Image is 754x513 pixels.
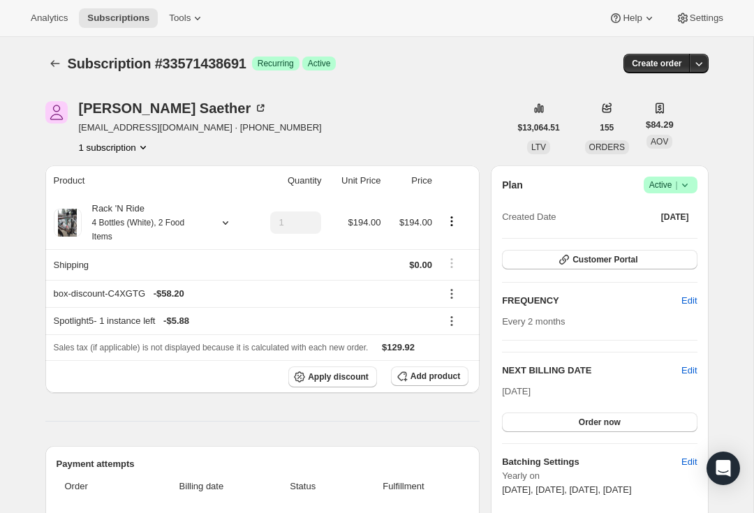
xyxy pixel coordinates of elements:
span: Edit [681,294,697,308]
span: $84.29 [646,118,674,132]
span: Customer Portal [572,254,637,265]
span: [DATE], [DATE], [DATE], [DATE] [502,484,631,495]
h2: Payment attempts [57,457,469,471]
span: - $5.88 [163,314,189,328]
span: - $58.20 [154,287,184,301]
span: Recurring [258,58,294,69]
span: $0.00 [409,260,432,270]
span: AOV [651,137,668,147]
span: Active [649,178,692,192]
small: 4 Bottles (White), 2 Food Items [92,218,185,241]
span: Subscriptions [87,13,149,24]
span: Create order [632,58,681,69]
button: [DATE] [653,207,697,227]
h2: FREQUENCY [502,294,681,308]
span: Active [308,58,331,69]
span: | [675,179,677,191]
button: 155 [591,118,622,137]
span: $13,064.51 [518,122,560,133]
span: Every 2 months [502,316,565,327]
th: Unit Price [325,165,385,196]
span: Allison Saether [45,101,68,124]
span: LTV [531,142,546,152]
span: Status [267,479,339,493]
button: Edit [673,451,705,473]
button: Settings [667,8,732,28]
span: Sales tax (if applicable) is not displayed because it is calculated with each new order. [54,343,369,352]
span: Order now [579,417,621,428]
button: Edit [673,290,705,312]
th: Price [385,165,436,196]
span: Yearly on [502,469,697,483]
div: Spotlight5 - 1 instance left [54,314,432,328]
button: Subscriptions [45,54,65,73]
span: [DATE] [661,211,689,223]
span: Analytics [31,13,68,24]
button: Create order [623,54,690,73]
span: ORDERS [589,142,625,152]
span: Created Date [502,210,556,224]
button: Shipping actions [441,255,463,271]
span: $129.92 [382,342,415,352]
h6: Batching Settings [502,455,681,469]
th: Shipping [45,249,252,280]
h2: Plan [502,178,523,192]
button: Add product [391,366,468,386]
th: Quantity [252,165,326,196]
span: $194.00 [399,217,432,228]
button: Analytics [22,8,76,28]
span: Apply discount [308,371,369,382]
span: Subscription #33571438691 [68,56,246,71]
button: Subscriptions [79,8,158,28]
div: [PERSON_NAME] Saether [79,101,268,115]
div: Open Intercom Messenger [707,452,740,485]
span: Billing date [144,479,259,493]
button: Product actions [79,140,150,154]
h2: NEXT BILLING DATE [502,364,681,378]
span: Fulfillment [347,479,460,493]
div: box-discount-C4XGTG [54,287,432,301]
button: Apply discount [288,366,377,387]
span: Add product [411,371,460,382]
span: Tools [169,13,191,24]
span: $194.00 [348,217,380,228]
span: [EMAIL_ADDRESS][DOMAIN_NAME] · [PHONE_NUMBER] [79,121,322,135]
button: Tools [161,8,213,28]
span: Help [623,13,642,24]
th: Product [45,165,252,196]
button: Order now [502,412,697,432]
div: Rack 'N Ride [82,202,207,244]
button: Help [600,8,664,28]
button: $13,064.51 [510,118,568,137]
span: [DATE] [502,386,531,396]
span: Settings [690,13,723,24]
span: 155 [600,122,614,133]
th: Order [57,471,140,502]
button: Product actions [441,214,463,229]
span: Edit [681,455,697,469]
button: Edit [681,364,697,378]
button: Customer Portal [502,250,697,269]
